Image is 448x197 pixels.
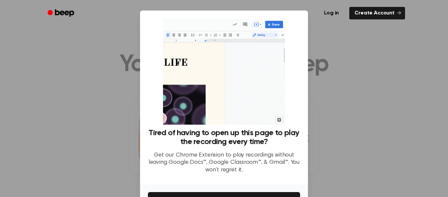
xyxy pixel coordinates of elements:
[148,129,300,146] h3: Tired of having to open up this page to play the recording every time?
[317,6,345,21] a: Log in
[163,18,285,125] img: Beep extension in action
[148,152,300,174] p: Get our Chrome Extension to play recordings without leaving Google Docs™, Google Classroom™, & Gm...
[349,7,405,19] a: Create Account
[43,7,80,20] a: Beep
